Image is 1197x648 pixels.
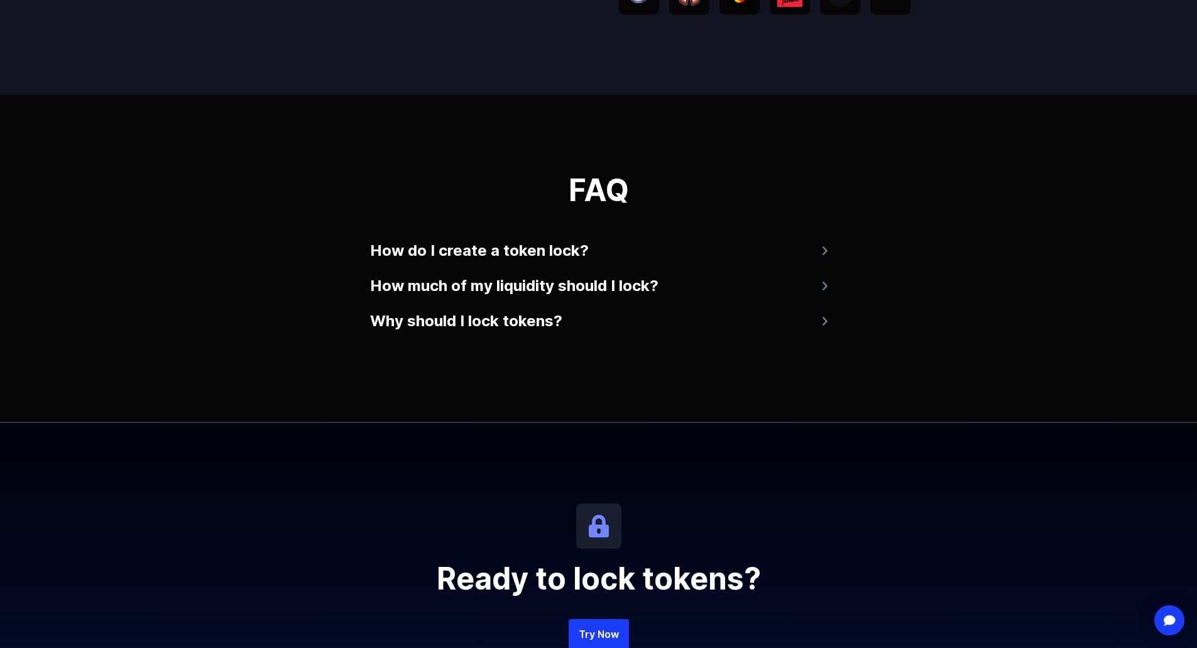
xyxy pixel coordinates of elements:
h2: Ready to lock tokens? [297,564,900,594]
div: Open Intercom Messenger [1154,605,1184,635]
img: icon [576,503,621,549]
button: Why should I lock tokens? [370,306,828,336]
button: How do I create a token lock? [370,236,828,266]
button: How much of my liquidity should I lock? [370,271,828,301]
h3: FAQ [370,175,828,206]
